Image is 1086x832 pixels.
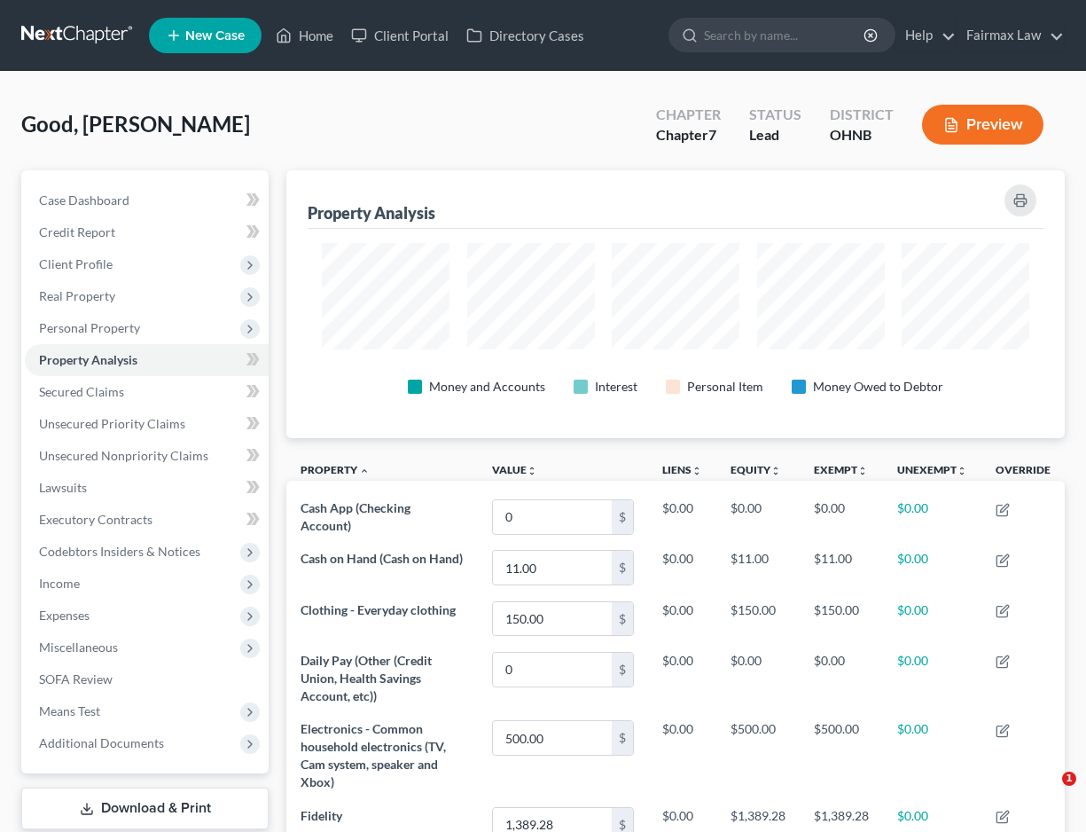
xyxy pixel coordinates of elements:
td: $0.00 [648,593,716,644]
i: unfold_more [527,466,537,476]
th: Override [981,452,1065,492]
div: $ [612,653,633,687]
input: 0.00 [493,653,612,687]
span: Client Profile [39,256,113,271]
input: 0.00 [493,551,612,585]
i: unfold_more [957,466,967,476]
i: unfold_more [857,466,868,476]
td: $0.00 [648,491,716,542]
td: $500.00 [800,713,883,799]
a: Home [267,20,342,51]
div: $ [612,721,633,755]
td: $0.00 [883,644,981,712]
a: Valueunfold_more [492,463,537,476]
span: Cash App (Checking Account) [301,500,410,533]
div: Property Analysis [308,202,435,224]
div: OHNB [830,125,894,145]
a: Client Portal [342,20,457,51]
a: Help [896,20,956,51]
td: $0.00 [716,491,800,542]
span: New Case [185,29,245,43]
span: Cash on Hand (Cash on Hand) [301,551,463,566]
span: Unsecured Priority Claims [39,416,185,431]
td: $0.00 [883,593,981,644]
input: 0.00 [493,500,612,534]
a: Unexemptunfold_more [897,463,967,476]
span: Secured Claims [39,384,124,399]
a: Unsecured Priority Claims [25,408,269,440]
i: unfold_more [691,466,702,476]
a: Property expand_less [301,463,370,476]
span: Expenses [39,608,90,623]
span: Fidelity [301,808,342,823]
a: Case Dashboard [25,184,269,216]
span: Credit Report [39,224,115,239]
span: Daily Pay (Other (Credit Union, Health Savings Account, etc)) [301,653,432,703]
td: $0.00 [716,644,800,712]
td: $0.00 [648,543,716,593]
span: 7 [708,126,716,143]
td: $0.00 [883,543,981,593]
input: 0.00 [493,721,612,755]
span: Good, [PERSON_NAME] [21,111,250,137]
div: $ [612,551,633,585]
td: $150.00 [800,593,883,644]
span: Case Dashboard [39,192,129,208]
a: Directory Cases [457,20,593,51]
i: unfold_more [770,466,781,476]
span: Income [39,576,80,591]
td: $150.00 [716,593,800,644]
a: Fairmax Law [957,20,1064,51]
div: Status [749,105,801,125]
div: $ [612,602,633,636]
a: Download & Print [21,788,269,829]
td: $0.00 [648,644,716,712]
a: Unsecured Nonpriority Claims [25,440,269,472]
span: Means Test [39,703,100,718]
a: Executory Contracts [25,504,269,536]
iframe: Intercom live chat [1026,772,1068,814]
td: $0.00 [648,713,716,799]
a: Exemptunfold_more [814,463,868,476]
td: $0.00 [883,713,981,799]
td: $0.00 [883,491,981,542]
a: Credit Report [25,216,269,248]
div: $ [612,500,633,534]
a: SOFA Review [25,663,269,695]
td: $0.00 [800,644,883,712]
a: Equityunfold_more [731,463,781,476]
div: Personal Item [687,378,763,396]
span: Real Property [39,288,115,303]
span: Unsecured Nonpriority Claims [39,448,208,463]
span: Codebtors Insiders & Notices [39,544,200,559]
div: Interest [595,378,637,396]
div: Chapter [656,125,721,145]
a: Lawsuits [25,472,269,504]
a: Liensunfold_more [662,463,702,476]
span: Additional Documents [39,735,164,750]
div: District [830,105,894,125]
span: SOFA Review [39,671,113,687]
td: $11.00 [716,543,800,593]
div: Lead [749,125,801,145]
a: Secured Claims [25,376,269,408]
td: $0.00 [800,491,883,542]
a: Property Analysis [25,344,269,376]
i: expand_less [359,466,370,476]
span: Lawsuits [39,480,87,495]
button: Preview [922,105,1043,145]
input: Search by name... [704,19,866,51]
td: $500.00 [716,713,800,799]
span: Property Analysis [39,352,137,367]
div: Chapter [656,105,721,125]
div: Money Owed to Debtor [813,378,943,396]
span: Executory Contracts [39,512,152,527]
span: Electronics - Common household electronics (TV, Cam system, speaker and Xbox) [301,721,446,789]
td: $11.00 [800,543,883,593]
span: 1 [1062,772,1076,786]
span: Personal Property [39,320,140,335]
span: Clothing - Everyday clothing [301,602,456,617]
input: 0.00 [493,602,612,636]
span: Miscellaneous [39,640,118,655]
div: Money and Accounts [429,378,545,396]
